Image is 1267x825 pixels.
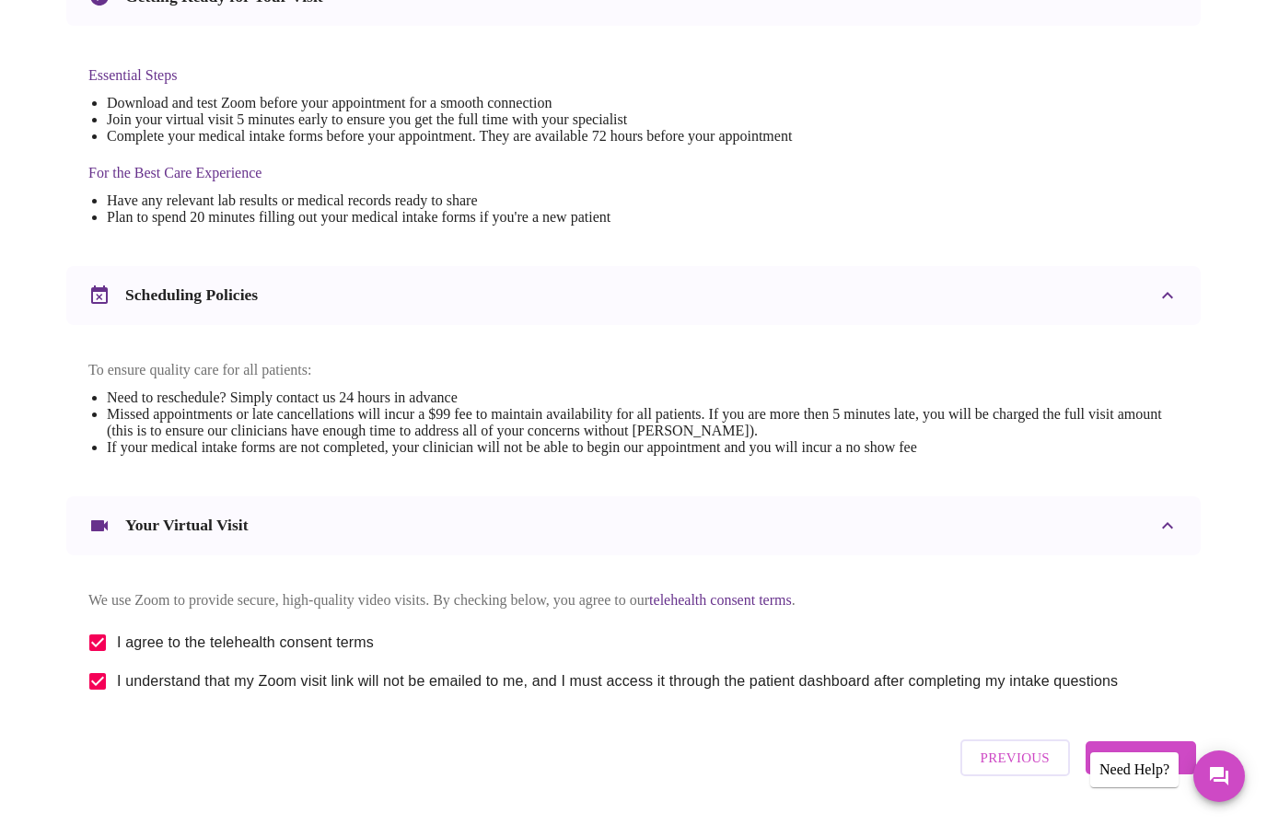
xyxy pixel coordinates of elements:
[117,633,374,655] span: I agree to the telehealth consent terms
[88,593,1179,610] p: We use Zoom to provide secure, high-quality video visits. By checking below, you agree to our .
[107,96,792,112] li: Download and test Zoom before your appointment for a smooth connection
[125,517,249,536] h3: Your Virtual Visit
[1090,753,1179,788] div: Need Help?
[1193,751,1245,803] button: Messages
[107,112,792,129] li: Join your virtual visit 5 minutes early to ensure you get the full time with your specialist
[960,740,1070,777] button: Previous
[107,210,792,227] li: Plan to spend 20 minutes filling out your medical intake forms if you're a new patient
[649,593,792,609] a: telehealth consent terms
[107,193,792,210] li: Have any relevant lab results or medical records ready to share
[1104,747,1178,771] span: Continue
[107,407,1179,440] li: Missed appointments or late cancellations will incur a $99 fee to maintain availability for all p...
[88,68,792,85] h4: Essential Steps
[107,440,1179,457] li: If your medical intake forms are not completed, your clinician will not be able to begin our appo...
[117,671,1118,693] span: I understand that my Zoom visit link will not be emailed to me, and I must access it through the ...
[125,286,258,306] h3: Scheduling Policies
[107,129,792,145] li: Complete your medical intake forms before your appointment. They are available 72 hours before yo...
[1086,742,1196,775] button: Continue
[88,363,1179,379] p: To ensure quality care for all patients:
[981,747,1050,771] span: Previous
[66,267,1201,326] div: Scheduling Policies
[88,166,792,182] h4: For the Best Care Experience
[107,390,1179,407] li: Need to reschedule? Simply contact us 24 hours in advance
[66,497,1201,556] div: Your Virtual Visit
